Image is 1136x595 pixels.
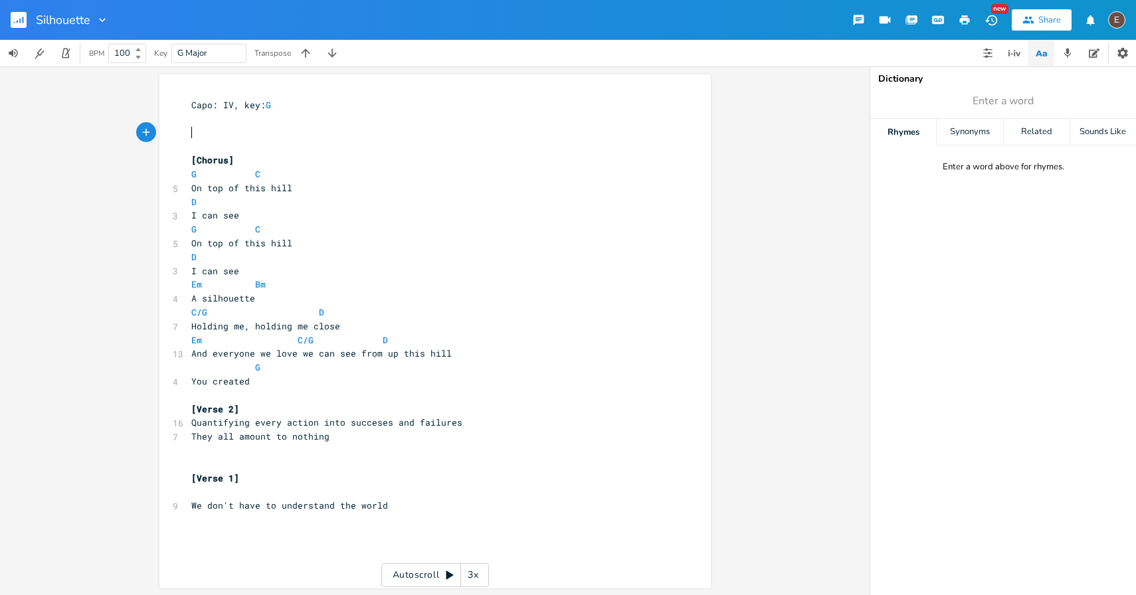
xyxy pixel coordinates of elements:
div: Related [1004,119,1070,145]
span: Silhouette [36,14,90,26]
div: Sounds Like [1070,119,1136,145]
span: D [383,334,388,346]
span: C [255,223,260,235]
span: Quantifying every action into succeses and failures [191,416,462,428]
span: You created [191,375,250,387]
div: Rhymes [870,119,936,145]
span: G [255,361,260,373]
span: Capo: IV, key: [191,99,276,111]
span: Enter a word [973,94,1034,109]
div: Dictionary [878,74,1128,84]
div: Autoscroll [381,563,489,587]
button: New [978,8,1004,32]
span: Em [191,278,202,290]
span: G [191,168,197,180]
span: On top of this hill [191,237,292,249]
span: D [319,306,324,318]
span: Bm [255,278,266,290]
div: Synonyms [937,119,1002,145]
div: Share [1038,14,1061,26]
span: G Major [177,47,207,59]
div: edward [1108,11,1125,29]
span: Holding me, holding me close [191,320,340,332]
div: Transpose [254,49,291,57]
span: I can see [191,209,239,221]
span: C/G [298,334,314,346]
span: We don't have to understand the world [191,499,388,511]
span: I can see [191,265,239,277]
div: New [991,4,1008,14]
span: Em [191,334,202,346]
div: 3x [461,563,485,587]
span: G [266,99,271,111]
span: C/G [191,306,207,318]
button: E [1108,5,1125,35]
span: On top of this hill [191,182,292,194]
span: G [191,223,197,235]
span: A silhouette [191,292,255,304]
span: D [191,196,197,208]
span: D [191,251,197,263]
span: [Verse 2] [191,403,239,415]
div: BPM [89,50,104,57]
div: Key [154,49,167,57]
div: Enter a word above for rhymes. [943,161,1064,173]
span: C [255,168,260,180]
button: Share [1012,9,1072,31]
span: [Chorus] [191,154,234,166]
span: [Verse 1] [191,472,239,484]
span: They all amount to nothing [191,430,330,442]
span: And everyone we love we can see from up this hill [191,347,452,359]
